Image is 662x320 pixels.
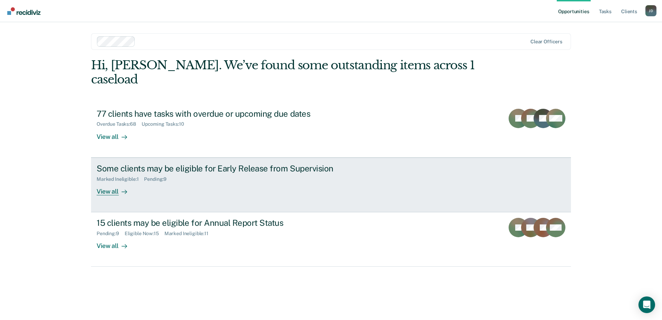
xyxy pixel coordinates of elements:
[97,127,135,141] div: View all
[91,103,571,158] a: 77 clients have tasks with overdue or upcoming due datesOverdue Tasks:68Upcoming Tasks:10View all
[530,39,562,45] div: Clear officers
[97,182,135,195] div: View all
[142,121,190,127] div: Upcoming Tasks : 10
[91,212,571,267] a: 15 clients may be eligible for Annual Report StatusPending:9Eligible Now:15Marked Ineligible:11Vi...
[645,5,656,16] div: J D
[97,121,142,127] div: Overdue Tasks : 68
[125,231,164,237] div: Eligible Now : 15
[97,109,340,119] div: 77 clients have tasks with overdue or upcoming due dates
[91,158,571,212] a: Some clients may be eligible for Early Release from SupervisionMarked Ineligible:1Pending:9View all
[97,231,125,237] div: Pending : 9
[645,5,656,16] button: Profile dropdown button
[97,163,340,174] div: Some clients may be eligible for Early Release from Supervision
[97,237,135,250] div: View all
[91,58,475,87] div: Hi, [PERSON_NAME]. We’ve found some outstanding items across 1 caseload
[638,296,655,313] div: Open Intercom Messenger
[97,218,340,228] div: 15 clients may be eligible for Annual Report Status
[7,7,41,15] img: Recidiviz
[144,176,172,182] div: Pending : 9
[97,176,144,182] div: Marked Ineligible : 1
[164,231,214,237] div: Marked Ineligible : 11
